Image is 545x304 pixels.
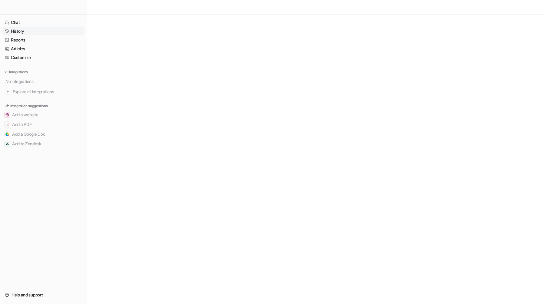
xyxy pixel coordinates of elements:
[9,70,28,74] p: Integrations
[2,69,30,75] button: Integrations
[5,123,9,126] img: Add a PDF
[2,18,84,27] a: Chat
[10,103,48,109] p: Integration suggestions
[2,110,84,120] button: Add a websiteAdd a website
[5,89,11,95] img: explore all integrations
[2,36,84,44] a: Reports
[13,87,82,97] span: Explore all integrations
[2,88,84,96] a: Explore all integrations
[4,76,84,86] div: No integrations
[2,53,84,62] a: Customize
[2,291,84,299] a: Help and support
[2,139,84,149] button: Add to ZendeskAdd to Zendesk
[2,27,84,35] a: History
[2,45,84,53] a: Articles
[5,142,9,146] img: Add to Zendesk
[2,120,84,129] button: Add a PDFAdd a PDF
[77,70,81,74] img: menu_add.svg
[4,70,8,74] img: expand menu
[5,132,9,136] img: Add a Google Doc
[2,129,84,139] button: Add a Google DocAdd a Google Doc
[5,113,9,117] img: Add a website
